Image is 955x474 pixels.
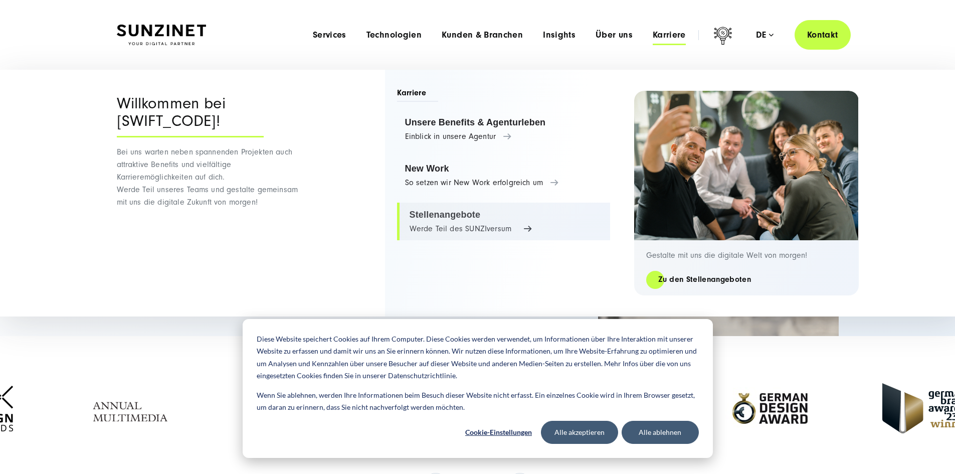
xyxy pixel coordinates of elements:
p: Wenn Sie ablehnen, werden Ihre Informationen beim Besuch dieser Website nicht erfasst. Ein einzel... [257,389,699,414]
a: New Work So setzen wir New Work erfolgreich um [397,156,610,195]
a: Unsere Benefits & Agenturleben Einblick in unsere Agentur [397,110,610,148]
div: Cookie banner [243,319,713,458]
a: Technologien [366,30,422,40]
a: Kontakt [795,20,851,50]
a: Über uns [596,30,633,40]
img: Digitalagentur und Internetagentur SUNZINET: 2 Frauen 3 Männer, die ein Selfie machen bei [634,91,859,240]
a: Stellenangebote Werde Teil des SUNZIversum [397,203,610,241]
div: de [756,30,774,40]
img: Annual Multimedia Awards - Full Service Digitalagentur SUNZINET [80,378,185,438]
a: Zu den Stellenangeboten [646,274,763,285]
span: Karriere [397,87,439,102]
img: SUNZINET Full Service Digital Agentur [117,25,206,46]
a: Karriere [653,30,686,40]
a: Services [313,30,346,40]
a: Insights [543,30,576,40]
a: Kunden & Branchen [442,30,523,40]
p: Bei uns warten neben spannenden Projekten auch attraktive Benefits und vielfältige Karrieremöglic... [117,146,305,209]
img: German-Design-Award [725,371,815,446]
button: Cookie-Einstellungen [460,421,537,444]
button: Alle akzeptieren [541,421,618,444]
div: Willkommen bei [SWIFT_CODE]! [117,95,264,137]
button: Alle ablehnen [622,421,699,444]
p: Diese Website speichert Cookies auf Ihrem Computer. Diese Cookies werden verwendet, um Informatio... [257,333,699,382]
p: Gestalte mit uns die digitale Welt von morgen! [646,250,847,260]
